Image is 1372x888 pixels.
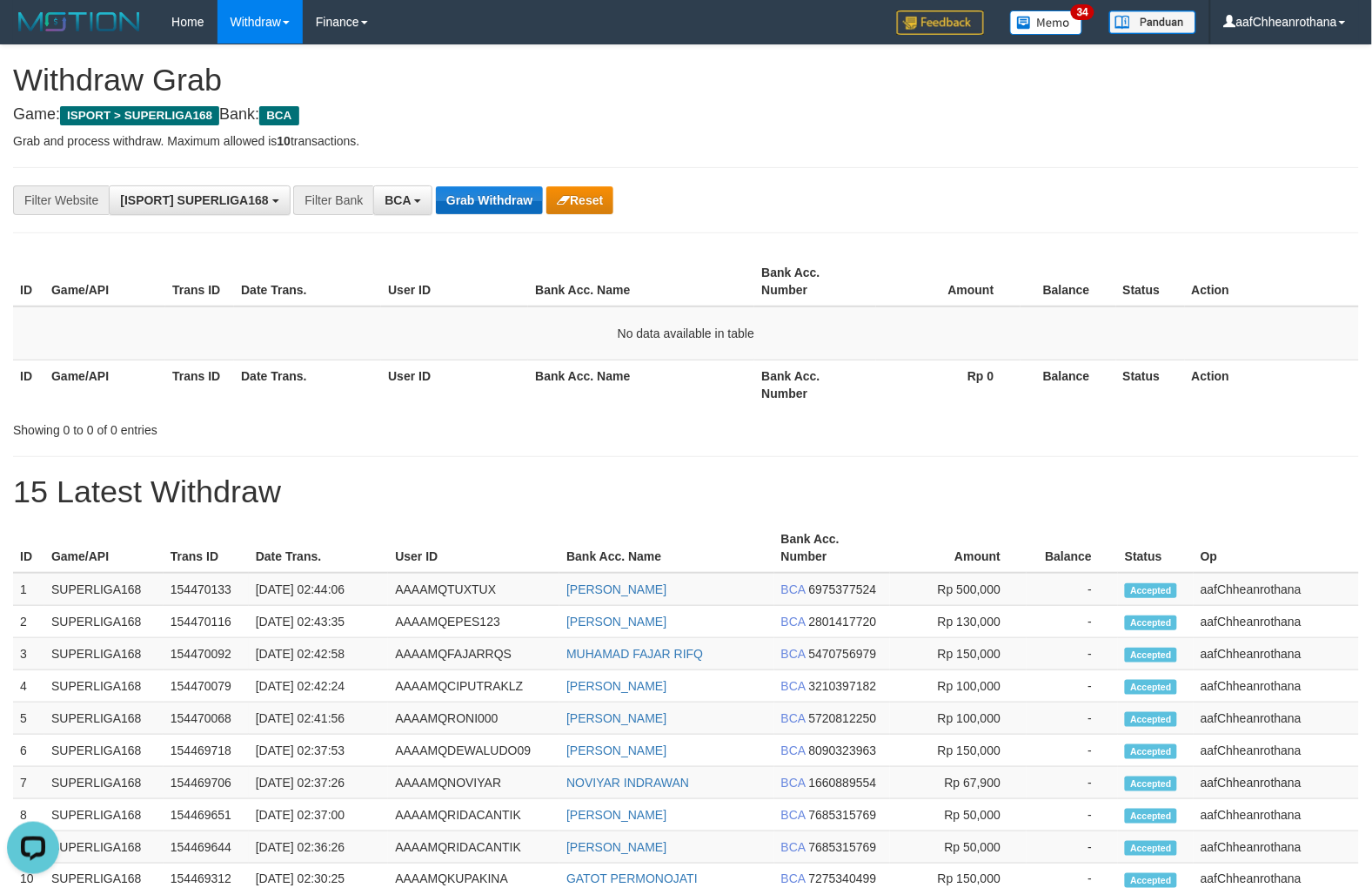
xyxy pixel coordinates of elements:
th: Amount [876,257,1021,306]
td: SUPERLIGA168 [44,831,164,864]
h4: Game: Bank: [13,106,1359,124]
a: [PERSON_NAME] [566,679,666,693]
td: Rp 100,000 [890,703,1027,735]
td: 154469651 [164,799,249,831]
th: ID [13,360,44,409]
td: SUPERLIGA168 [44,638,164,670]
th: Status [1116,360,1185,409]
button: [ISPORT] SUPERLIGA168 [109,185,290,215]
td: AAAAMQEPES123 [388,606,559,638]
p: Grab and process withdraw. Maximum allowed is transactions. [13,132,1359,150]
td: SUPERLIGA168 [44,767,164,799]
td: Rp 130,000 [890,606,1027,638]
div: Filter Website [13,185,109,215]
td: SUPERLIGA168 [44,670,164,703]
th: Bank Acc. Name [528,257,754,306]
span: BCA [781,743,806,757]
span: Copy 7685315769 to clipboard [809,840,877,854]
span: Copy 7685315769 to clipboard [809,808,877,822]
td: - [1027,767,1118,799]
span: Accepted [1125,616,1177,630]
td: - [1027,703,1118,735]
img: MOTION_logo.png [13,9,145,35]
th: Trans ID [165,257,234,306]
span: Copy 5470756979 to clipboard [809,647,877,661]
span: BCA [385,193,411,207]
td: - [1027,638,1118,670]
td: 154469718 [164,735,249,767]
h1: 15 Latest Withdraw [13,474,1359,509]
th: User ID [381,360,528,409]
span: BCA [781,872,806,886]
h1: Withdraw Grab [13,63,1359,98]
span: BCA [259,106,298,125]
a: [PERSON_NAME] [566,743,666,757]
div: Showing 0 to 0 of 0 entries [13,414,559,439]
span: Copy 7275340499 to clipboard [809,872,877,886]
span: Accepted [1125,777,1177,791]
a: MUHAMAD FAJAR RIFQ [566,647,703,661]
td: - [1027,831,1118,864]
td: aafChheanrothana [1194,638,1359,670]
span: BCA [781,711,806,725]
a: [PERSON_NAME] [566,711,666,725]
span: Accepted [1125,648,1177,663]
th: Balance [1027,523,1118,573]
th: Status [1118,523,1194,573]
td: 154470092 [164,638,249,670]
img: Button%20Memo.svg [1010,10,1083,35]
td: 154470068 [164,703,249,735]
span: BCA [781,647,806,661]
td: 4 [13,670,44,703]
td: SUPERLIGA168 [44,573,164,606]
td: 8 [13,799,44,831]
td: 154469644 [164,831,249,864]
th: Trans ID [164,523,249,573]
td: Rp 500,000 [890,573,1027,606]
span: Accepted [1125,809,1177,824]
span: Accepted [1125,744,1177,759]
td: [DATE] 02:42:58 [249,638,389,670]
img: Feedback.jpg [897,10,984,35]
th: Bank Acc. Number [754,257,875,306]
span: 34 [1071,4,1094,20]
td: 154469706 [164,767,249,799]
span: Copy 3210397182 to clipboard [809,679,877,693]
th: Action [1185,257,1359,306]
td: 5 [13,703,44,735]
a: NOVIYAR INDRAWAN [566,776,689,790]
td: 1 [13,573,44,606]
td: aafChheanrothana [1194,767,1359,799]
th: Rp 0 [876,360,1021,409]
th: Game/API [44,257,165,306]
td: 7 [13,767,44,799]
td: AAAAMQRIDACANTIK [388,799,559,831]
strong: 10 [277,134,291,148]
a: [PERSON_NAME] [566,615,666,629]
th: ID [13,523,44,573]
td: [DATE] 02:42:24 [249,670,389,703]
span: Copy 2801417720 to clipboard [809,615,877,629]
td: [DATE] 02:37:00 [249,799,389,831]
span: Copy 5720812250 to clipboard [809,711,877,725]
td: aafChheanrothana [1194,670,1359,703]
td: 154470116 [164,606,249,638]
th: Balance [1021,257,1116,306]
td: - [1027,799,1118,831]
td: - [1027,735,1118,767]
span: BCA [781,679,806,693]
th: Bank Acc. Name [559,523,773,573]
span: Accepted [1125,680,1177,695]
th: Op [1194,523,1359,573]
th: Status [1116,257,1185,306]
td: Rp 67,900 [890,767,1027,799]
td: 2 [13,606,44,638]
span: BCA [781,582,806,596]
th: Bank Acc. Number [754,360,875,409]
td: AAAAMQCIPUTRAKLZ [388,670,559,703]
a: [PERSON_NAME] [566,582,666,596]
th: Date Trans. [234,360,381,409]
td: AAAAMQDEWALUDO09 [388,735,559,767]
a: [PERSON_NAME] [566,808,666,822]
span: BCA [781,808,806,822]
